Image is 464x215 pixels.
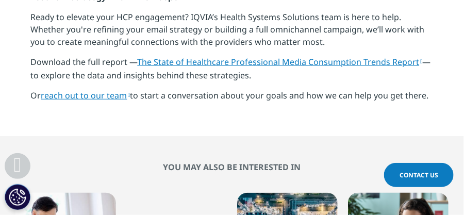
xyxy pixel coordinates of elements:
button: Cookies Settings [5,184,30,210]
h2: You may also be interested in [15,162,449,172]
a: reach out to our team [41,90,130,101]
p: Ready to elevate your HCP engagement? IQVIA’s Health Systems Solutions team is here to help. Whet... [31,11,434,56]
p: Download the full report — — to explore the data and insights behind these strategies. [31,56,434,89]
a: The State of Healthcare Professional Media Consumption Trends Report [138,56,423,68]
a: Contact Us [384,163,454,187]
span: Contact Us [400,171,438,179]
p: Or to start a conversation about your goals and how we can help you get there. [31,89,434,110]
